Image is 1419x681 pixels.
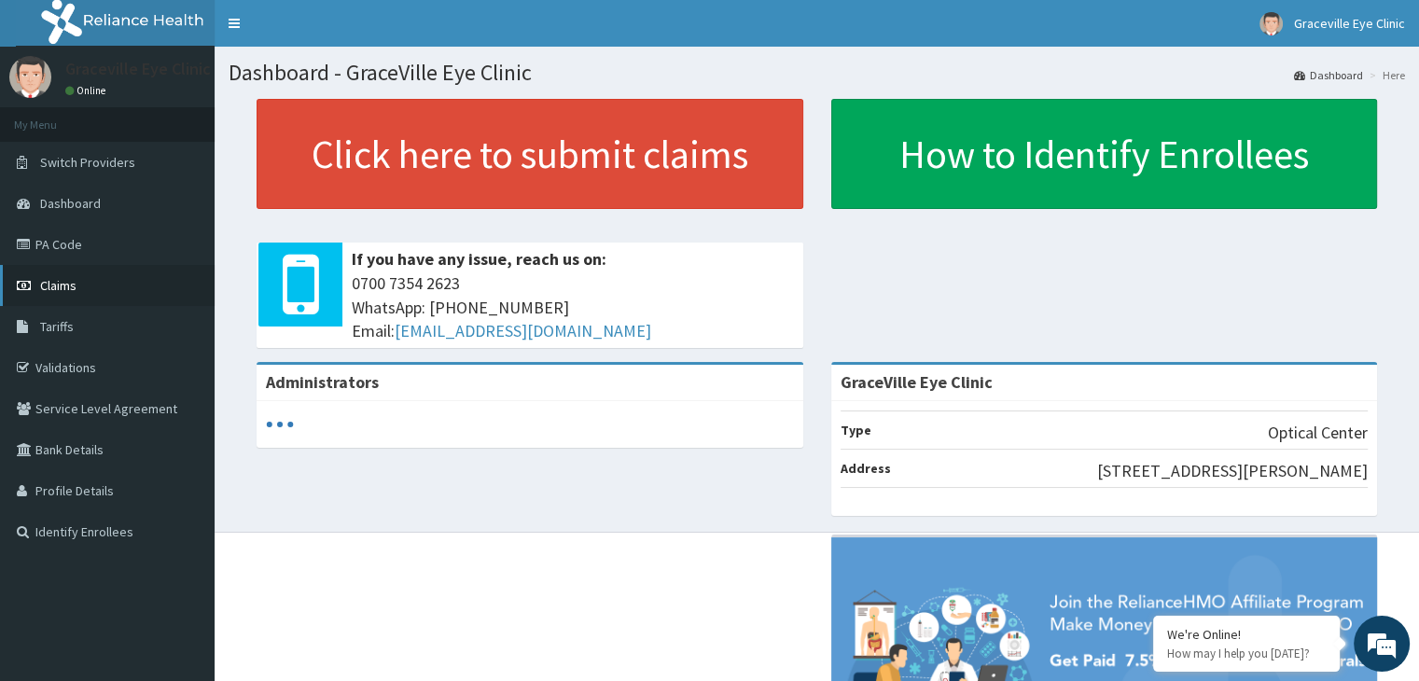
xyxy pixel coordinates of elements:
p: Graceville Eye Clinic [65,61,211,77]
b: Administrators [266,371,379,393]
a: Click here to submit claims [257,99,803,209]
span: Tariffs [40,318,74,335]
p: How may I help you today? [1167,646,1326,661]
img: User Image [9,56,51,98]
a: Dashboard [1294,67,1363,83]
b: Type [841,422,871,438]
h1: Dashboard - GraceVille Eye Clinic [229,61,1405,85]
a: [EMAIL_ADDRESS][DOMAIN_NAME] [395,320,651,341]
span: Claims [40,277,77,294]
a: Online [65,84,110,97]
span: 0700 7354 2623 WhatsApp: [PHONE_NUMBER] Email: [352,271,794,343]
p: [STREET_ADDRESS][PERSON_NAME] [1097,459,1368,483]
img: User Image [1259,12,1283,35]
span: Dashboard [40,195,101,212]
b: Address [841,460,891,477]
svg: audio-loading [266,410,294,438]
strong: GraceVille Eye Clinic [841,371,993,393]
span: Graceville Eye Clinic [1294,15,1405,32]
a: How to Identify Enrollees [831,99,1378,209]
div: We're Online! [1167,626,1326,643]
p: Optical Center [1268,421,1368,445]
b: If you have any issue, reach us on: [352,248,606,270]
span: Switch Providers [40,154,135,171]
li: Here [1365,67,1405,83]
